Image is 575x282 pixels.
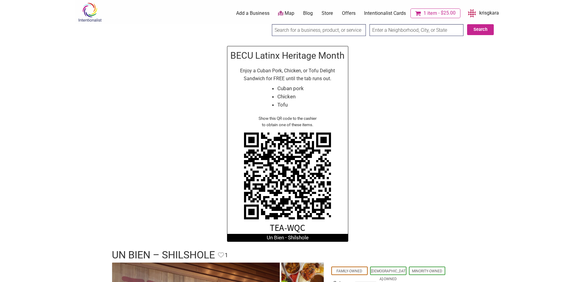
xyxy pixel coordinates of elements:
input: Enter a Neighborhood, City, or State [369,24,463,36]
a: Cart1 item$25.00 [410,8,460,18]
a: Add a Business [236,10,269,17]
li: Cuban pork [277,84,304,93]
button: Search [467,24,494,35]
p: Enjoy a Cuban Pork, Chicken, or Tofu Delight Sandwich for FREE until the tab runs out. [230,67,345,82]
li: Tofu [277,101,304,109]
a: Intentionalist Cards [364,10,406,17]
input: Search for a business, product, or service [272,24,366,36]
a: Blog [303,10,313,17]
div: Un Bien - Shilshole [227,234,348,242]
li: Chicken [277,93,304,101]
span: $25.00 [437,11,456,15]
a: krisgkara [465,8,499,19]
h2: BECU Latinx Heritage Month [230,49,345,62]
img: https://intentionalist.com/claim-tab/?code=TEA-WQC [239,128,336,234]
i: Favorite [218,252,224,258]
a: Store [322,10,333,17]
i: Cart [415,10,422,16]
span: 1 item [423,11,437,16]
a: Offers [342,10,356,17]
h1: Un Bien – Shilshole [112,248,215,262]
a: Minority-Owned [412,269,442,273]
a: Map [278,10,294,17]
div: Show this QR code to the cashier to obtain one of these items. [230,115,345,128]
a: [DEMOGRAPHIC_DATA]-Owned [371,269,406,281]
img: Intentionalist [75,2,104,22]
a: Family-Owned [336,269,362,273]
span: 1 [225,251,228,260]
